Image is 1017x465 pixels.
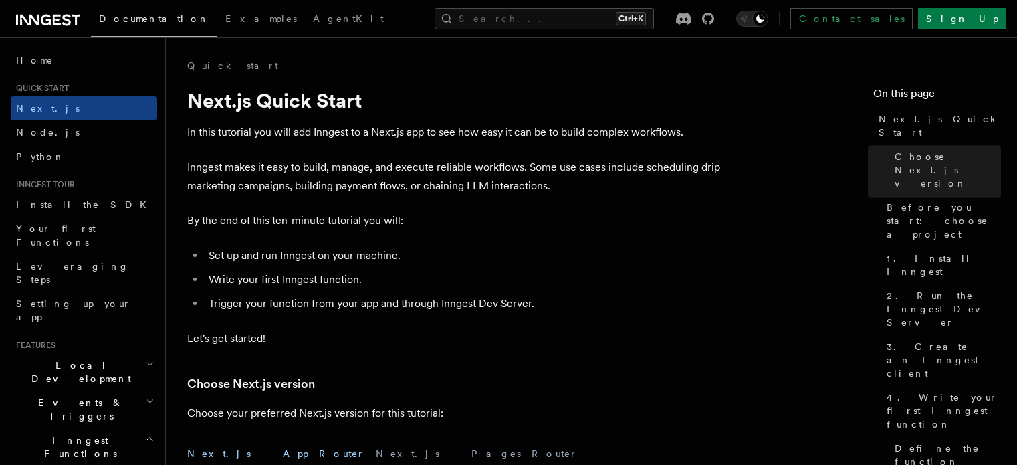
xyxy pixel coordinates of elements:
button: Local Development [11,353,157,391]
p: Choose your preferred Next.js version for this tutorial: [187,404,722,423]
p: By the end of this ten-minute tutorial you will: [187,211,722,230]
a: Before you start: choose a project [881,195,1001,246]
a: Choose Next.js version [187,375,315,393]
a: Examples [217,4,305,36]
span: Inngest Functions [11,434,144,460]
span: 1. Install Inngest [887,252,1001,278]
span: Home [16,54,53,67]
a: Choose Next.js version [889,145,1001,195]
button: Events & Triggers [11,391,157,428]
span: Examples [225,13,297,24]
a: Sign Up [918,8,1006,29]
li: Set up and run Inngest on your machine. [205,246,722,265]
a: Install the SDK [11,193,157,217]
p: Let's get started! [187,329,722,348]
span: 2. Run the Inngest Dev Server [887,289,1001,329]
span: Documentation [99,13,209,24]
kbd: Ctrl+K [616,12,646,25]
span: Quick start [11,83,69,94]
span: Install the SDK [16,199,154,210]
span: Node.js [16,127,80,138]
a: Leveraging Steps [11,254,157,292]
button: Search...Ctrl+K [435,8,654,29]
a: Setting up your app [11,292,157,329]
span: 3. Create an Inngest client [887,340,1001,380]
span: Events & Triggers [11,396,146,423]
span: Leveraging Steps [16,261,129,285]
span: Local Development [11,359,146,385]
a: Next.js Quick Start [873,107,1001,145]
span: Next.js Quick Start [879,112,1001,139]
a: 4. Write your first Inngest function [881,385,1001,436]
li: Trigger your function from your app and through Inngest Dev Server. [205,294,722,313]
a: Next.js [11,96,157,120]
a: Home [11,48,157,72]
a: Quick start [187,59,278,72]
p: In this tutorial you will add Inngest to a Next.js app to see how easy it can be to build complex... [187,123,722,142]
span: Your first Functions [16,223,96,248]
h1: Next.js Quick Start [187,88,722,112]
button: Toggle dark mode [736,11,768,27]
a: Contact sales [790,8,913,29]
span: Before you start: choose a project [887,201,1001,241]
span: 4. Write your first Inngest function [887,391,1001,431]
a: 1. Install Inngest [881,246,1001,284]
span: Next.js [16,103,80,114]
a: Your first Functions [11,217,157,254]
h4: On this page [873,86,1001,107]
li: Write your first Inngest function. [205,270,722,289]
a: 2. Run the Inngest Dev Server [881,284,1001,335]
span: Features [11,340,55,351]
a: Python [11,145,157,169]
span: Python [16,151,65,162]
span: Setting up your app [16,298,131,322]
a: Node.js [11,120,157,145]
p: Inngest makes it easy to build, manage, and execute reliable workflows. Some use cases include sc... [187,158,722,195]
a: AgentKit [305,4,392,36]
span: Inngest tour [11,179,75,190]
a: Documentation [91,4,217,37]
span: Choose Next.js version [895,150,1001,190]
span: AgentKit [313,13,384,24]
a: 3. Create an Inngest client [881,335,1001,385]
